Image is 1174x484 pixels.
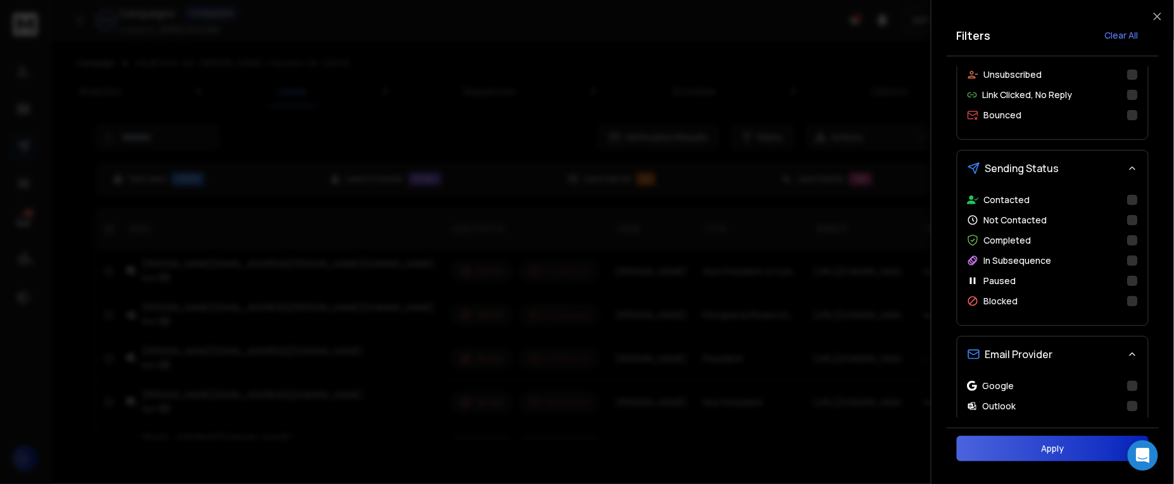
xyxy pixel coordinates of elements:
[983,89,1073,101] p: Link Clicked, No Reply
[984,275,1016,287] p: Paused
[984,109,1022,121] p: Bounced
[983,400,1016,413] p: Outlook
[984,295,1018,307] p: Blocked
[957,186,1148,325] div: Sending Status
[1128,440,1158,471] div: Open Intercom Messenger
[957,27,991,44] h2: Filters
[984,214,1047,226] p: Not Contacted
[985,161,1059,176] span: Sending Status
[985,347,1053,362] span: Email Provider
[984,254,1052,267] p: In Subsequence
[1095,23,1149,48] button: Clear All
[957,372,1148,450] div: Email Provider
[957,151,1148,186] button: Sending Status
[984,234,1032,247] p: Completed
[983,380,1014,392] p: Google
[957,337,1148,372] button: Email Provider
[957,436,1149,461] button: Apply
[984,68,1042,81] p: Unsubscribed
[984,194,1030,206] p: Contacted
